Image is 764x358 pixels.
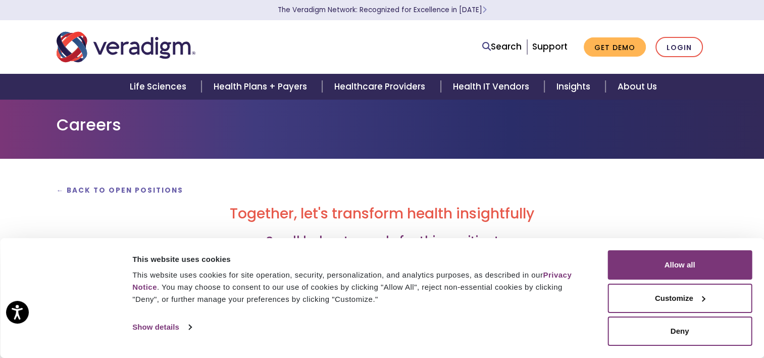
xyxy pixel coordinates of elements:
a: Get Demo [584,37,646,57]
a: Support [532,40,568,53]
img: Veradigm logo [57,30,195,64]
a: Health IT Vendors [441,74,544,100]
span: Learn More [482,5,487,15]
button: Deny [607,317,752,346]
a: ← Back to Open Positions [57,186,184,195]
h3: Scroll below to apply for this position! [57,234,708,249]
a: Show details [132,320,191,335]
button: Customize [607,284,752,313]
a: Life Sciences [118,74,201,100]
a: Health Plans + Payers [201,74,322,100]
a: About Us [605,74,669,100]
a: Search [482,40,522,54]
a: The Veradigm Network: Recognized for Excellence in [DATE]Learn More [278,5,487,15]
a: Insights [544,74,605,100]
a: Login [655,37,703,58]
h1: Careers [57,115,708,135]
div: This website uses cookies [132,253,585,265]
h2: Together, let's transform health insightfully [57,205,708,222]
button: Allow all [607,250,752,280]
a: Healthcare Providers [322,74,440,100]
div: This website uses cookies for site operation, security, personalization, and analytics purposes, ... [132,269,585,305]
